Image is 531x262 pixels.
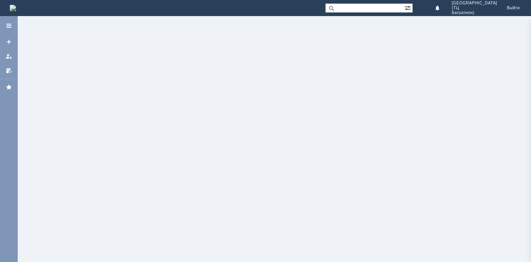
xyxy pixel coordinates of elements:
[2,35,15,48] a: Создать заявку
[452,6,497,10] span: (ТЦ
[404,4,413,11] span: Расширенный поиск
[10,5,16,11] a: Перейти на домашнюю страницу
[10,5,16,11] img: logo
[2,50,15,63] a: Мои заявки
[452,10,497,15] span: Багратион)
[452,1,497,6] span: [GEOGRAPHIC_DATA]
[2,64,15,77] a: Мои согласования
